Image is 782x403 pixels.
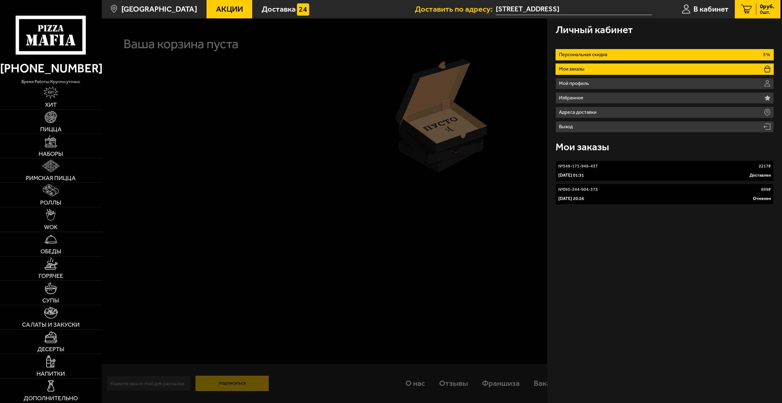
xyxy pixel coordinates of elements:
p: [DATE] 01:31 [558,172,584,178]
span: Римская пицца [26,175,76,181]
p: 2217 ₽ [759,163,771,169]
h3: Мои заказы [556,142,609,152]
span: Супы [42,297,59,304]
span: Пицца [40,126,62,132]
p: Доставлен [750,172,771,178]
span: Акции [216,5,243,13]
span: Хит [45,102,57,108]
p: Персональная скидка [559,52,609,57]
span: 0 руб. [760,4,774,10]
span: Роллы [40,200,61,206]
p: Избранное [559,95,586,100]
a: №095-244-904-375899₽[DATE] 20:26Отменен [556,184,774,205]
p: Мой профиль [559,81,591,86]
p: [DATE] 20:26 [558,196,584,202]
p: № 548-171-946-437 [558,163,598,169]
p: Адреса доставки [559,110,599,115]
span: Доставить по адресу: [415,5,496,13]
span: Наборы [39,151,63,157]
span: В кабинет [693,5,729,13]
span: WOK [44,224,58,230]
span: 0 шт. [760,10,774,15]
span: Дополнительно [24,395,78,401]
h3: Личный кабинет [556,25,633,35]
span: Десерты [37,346,64,352]
p: Отменен [753,196,771,202]
p: 5% [763,52,770,57]
span: Горячее [39,273,63,279]
p: 899 ₽ [761,186,771,193]
img: 15daf4d41897b9f0e9f617042186c801.svg [297,3,309,16]
span: Обеды [40,248,61,255]
a: №548-171-946-4372217₽[DATE] 01:31Доставлен [556,160,774,181]
span: Салаты и закуски [22,322,80,328]
p: № 095-244-904-375 [558,186,598,193]
p: Выход [559,124,575,129]
span: [GEOGRAPHIC_DATA] [121,5,197,13]
p: Мои заказы [559,67,586,71]
span: Доставка [262,5,296,13]
input: Ваш адрес доставки [496,4,652,15]
span: Напитки [36,371,65,377]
